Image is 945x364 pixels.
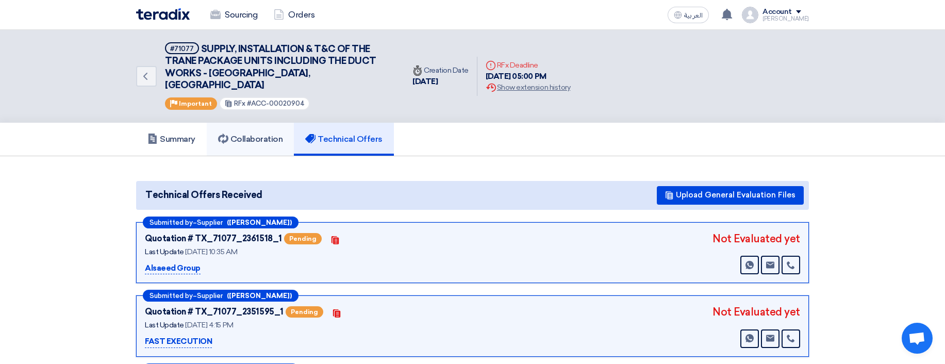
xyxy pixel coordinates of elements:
[165,43,376,91] span: SUPPLY, INSTALLATION & T&C OF THE TRANE PACKAGE UNITS INCLUDING THE DUCT WORKS - [GEOGRAPHIC_DATA...
[712,304,800,320] div: Not Evaluated yet
[266,4,323,26] a: Orders
[305,134,382,144] h5: Technical Offers
[762,16,809,22] div: [PERSON_NAME]
[150,292,193,299] span: Submitted by
[150,219,193,226] span: Submitted by
[227,292,292,299] b: ([PERSON_NAME])
[197,292,223,299] span: Supplier
[234,100,245,107] span: RFx
[668,7,709,23] button: العربية
[136,123,207,156] a: Summary
[145,247,184,256] span: Last Update
[143,290,299,302] div: –
[294,123,393,156] a: Technical Offers
[762,8,792,16] div: Account
[202,4,266,26] a: Sourcing
[412,76,469,88] div: [DATE]
[136,8,190,20] img: Teradix logo
[284,233,322,244] span: Pending
[145,188,262,202] span: Technical Offers Received
[486,60,570,71] div: RFx Deadline
[147,134,195,144] h5: Summary
[145,262,201,275] p: Alsaeed Group
[218,134,283,144] h5: Collaboration
[742,7,758,23] img: profile_test.png
[227,219,292,226] b: ([PERSON_NAME])
[145,306,284,318] div: Quotation # TX_71077_2351595_1
[412,65,469,76] div: Creation Date
[197,219,223,226] span: Supplier
[902,323,933,354] div: Open chat
[247,100,305,107] span: #ACC-00020904
[185,247,237,256] span: [DATE] 10:35 AM
[179,100,212,107] span: Important
[207,123,294,156] a: Collaboration
[286,306,323,318] span: Pending
[185,321,233,329] span: [DATE] 4:15 PM
[486,82,570,93] div: Show extension history
[143,217,299,228] div: –
[170,45,194,52] div: #71077
[712,231,800,246] div: Not Evaluated yet
[145,321,184,329] span: Last Update
[684,12,703,19] span: العربية
[657,186,804,205] button: Upload General Evaluation Files
[486,71,570,82] div: [DATE] 05:00 PM
[165,42,392,92] h5: SUPPLY, INSTALLATION & T&C OF THE TRANE PACKAGE UNITS INCLUDING THE DUCT WORKS - HAIFA MALL, JEDDAH
[145,336,212,348] p: FAST EXECUTION
[145,233,282,245] div: Quotation # TX_71077_2361518_1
